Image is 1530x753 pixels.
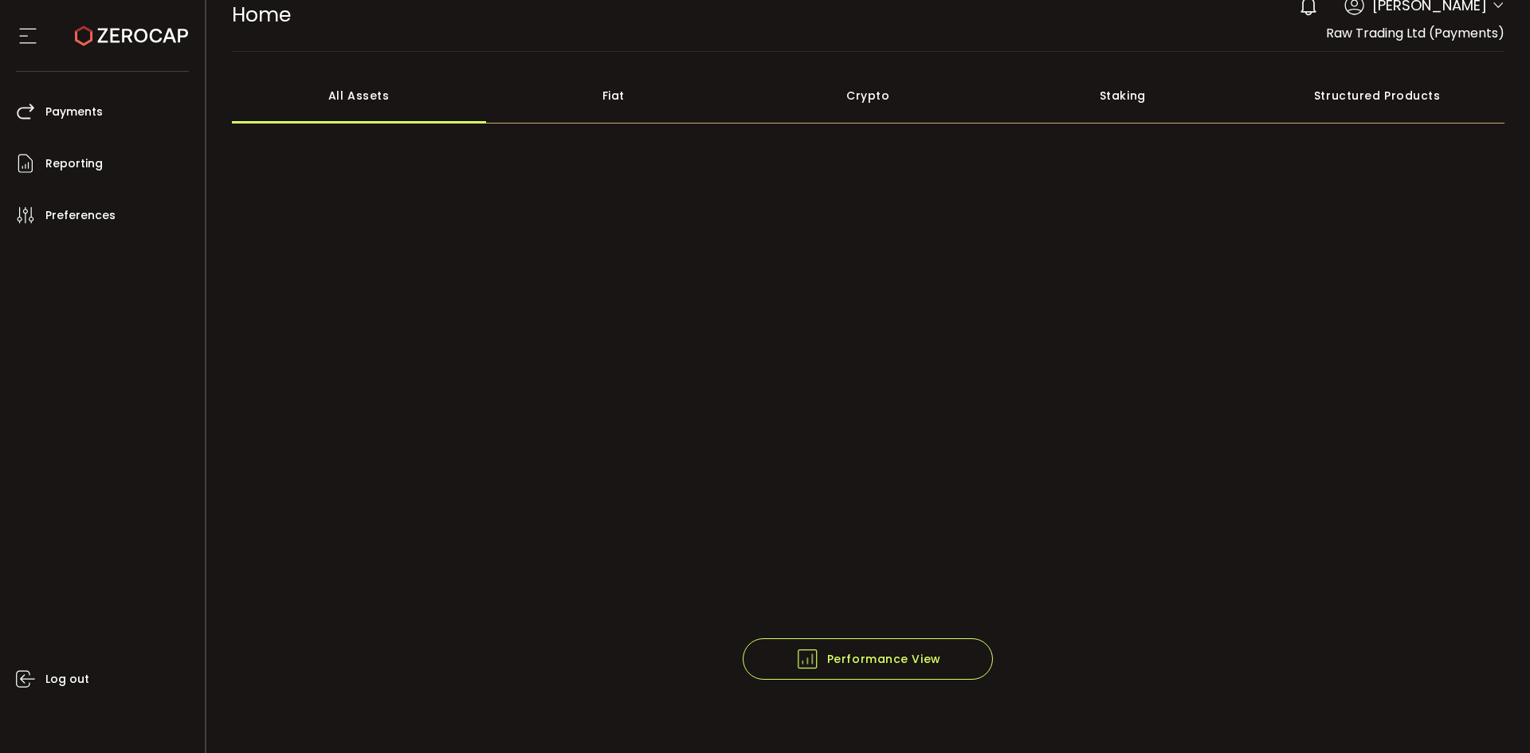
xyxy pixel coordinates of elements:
div: Structured Products [1250,68,1505,124]
span: Home [232,1,291,29]
span: Log out [45,668,89,691]
div: Staking [995,68,1250,124]
span: Raw Trading Ltd (Payments) [1326,24,1504,42]
div: Fiat [486,68,741,124]
span: Reporting [45,152,103,175]
button: Performance View [743,638,993,680]
span: Payments [45,100,103,124]
span: Preferences [45,204,116,227]
div: All Assets [232,68,487,124]
div: Crypto [741,68,996,124]
span: Performance View [795,647,941,671]
iframe: Chat Widget [1344,581,1530,753]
